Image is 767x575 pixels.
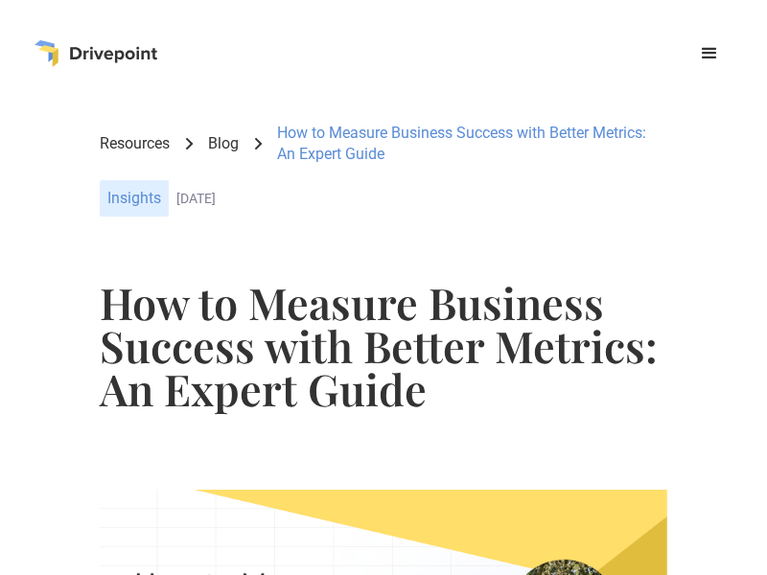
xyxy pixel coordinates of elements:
div: Insights [100,180,169,217]
a: home [35,40,157,67]
div: How to Measure Business Success with Better Metrics: An Expert Guide [277,123,667,165]
a: Resources [100,133,170,154]
a: Blog [208,133,239,154]
div: menu [686,31,732,77]
h1: How to Measure Business Success with Better Metrics: An Expert Guide [100,281,667,410]
div: [DATE] [176,191,667,207]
